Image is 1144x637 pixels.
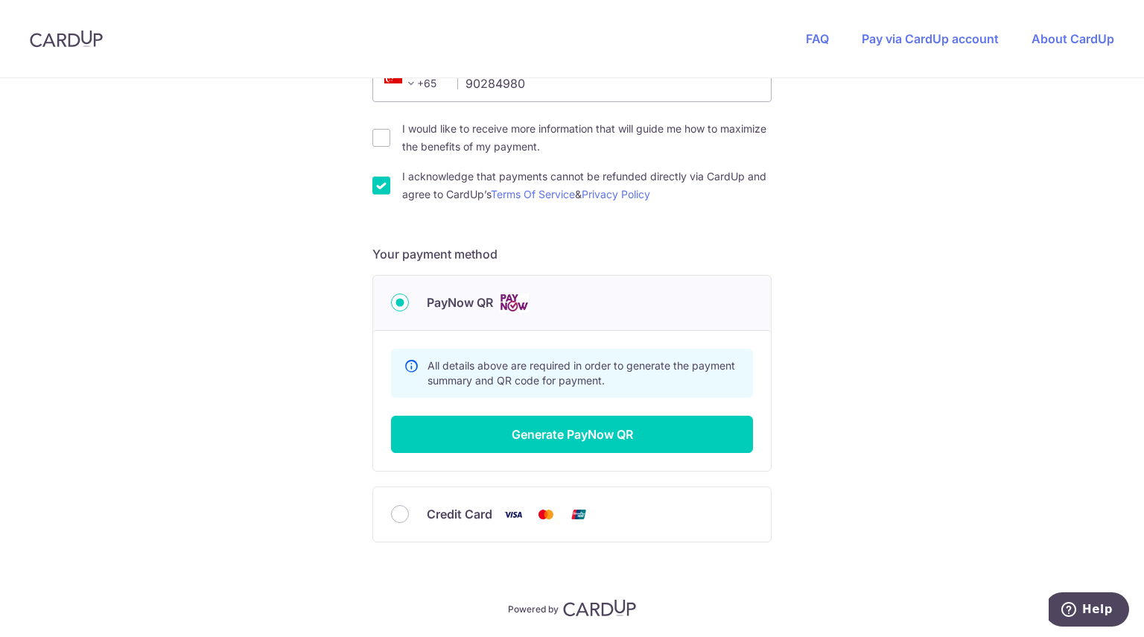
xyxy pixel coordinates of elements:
[402,168,772,203] label: I acknowledge that payments cannot be refunded directly via CardUp and agree to CardUp’s &
[563,599,636,617] img: CardUp
[491,188,575,200] a: Terms Of Service
[427,294,493,311] span: PayNow QR
[372,245,772,263] h5: Your payment method
[427,505,492,523] span: Credit Card
[1049,592,1129,630] iframe: Opens a widget where you can find more information
[384,75,420,92] span: +65
[391,416,753,453] button: Generate PayNow QR
[380,75,447,92] span: +65
[806,31,829,46] a: FAQ
[564,505,594,524] img: Union Pay
[30,30,103,48] img: CardUp
[402,120,772,156] label: I would like to receive more information that will guide me how to maximize the benefits of my pa...
[499,294,529,312] img: Cards logo
[391,505,753,524] div: Credit Card Visa Mastercard Union Pay
[508,600,559,615] p: Powered by
[498,505,528,524] img: Visa
[1032,31,1114,46] a: About CardUp
[531,505,561,524] img: Mastercard
[391,294,753,312] div: PayNow QR Cards logo
[582,188,650,200] a: Privacy Policy
[428,359,735,387] span: All details above are required in order to generate the payment summary and QR code for payment.
[862,31,999,46] a: Pay via CardUp account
